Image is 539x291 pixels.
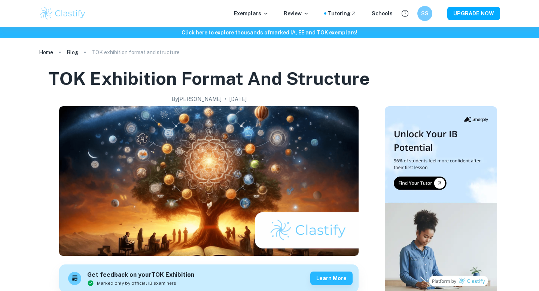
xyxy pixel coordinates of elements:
h6: Get feedback on your TOK Exhibition [87,270,194,280]
a: Home [39,47,53,58]
p: TOK exhibition format and structure [92,48,180,56]
h2: By [PERSON_NAME] [171,95,222,103]
button: Help and Feedback [399,7,411,20]
p: • [225,95,226,103]
button: UPGRADE NOW [447,7,500,20]
h2: [DATE] [229,95,247,103]
h6: SS [421,9,429,18]
a: Tutoring [328,9,357,18]
p: Exemplars [234,9,269,18]
span: Marked only by official IB examiners [97,280,176,287]
button: Learn more [310,272,353,285]
a: Blog [67,47,78,58]
p: Review [284,9,309,18]
h6: Click here to explore thousands of marked IA, EE and TOK exemplars ! [1,28,538,37]
h1: TOK exhibition format and structure [48,67,370,91]
img: Clastify logo [39,6,86,21]
a: Schools [372,9,393,18]
button: SS [417,6,432,21]
img: TOK exhibition format and structure cover image [59,106,359,256]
